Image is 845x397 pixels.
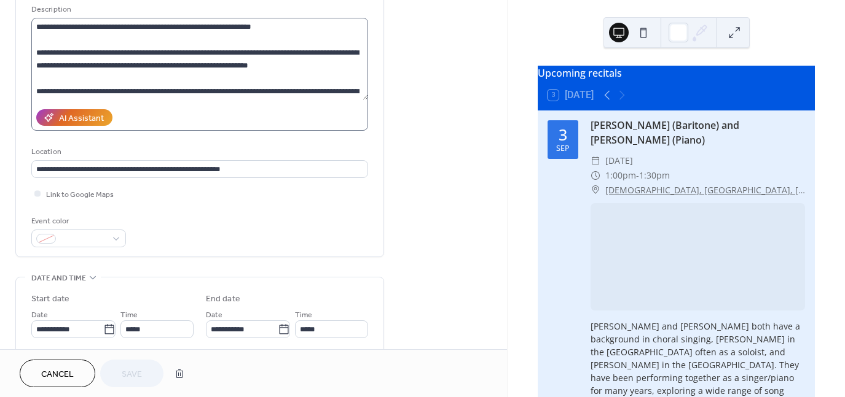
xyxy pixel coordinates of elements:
span: Cancel [41,368,74,381]
div: 3 [559,127,567,142]
div: ​ [591,168,600,183]
div: Event color [31,215,124,228]
div: ​ [591,183,600,198]
div: ​ [591,153,600,168]
div: Upcoming recitals [538,66,815,80]
span: 1:30pm [639,168,670,183]
div: [PERSON_NAME] (Baritone) and [PERSON_NAME] (Piano) [591,118,805,147]
span: Link to Google Maps [46,188,114,201]
button: Cancel [20,360,95,387]
span: Date and time [31,272,86,285]
div: Sep [556,145,570,153]
div: Location [31,145,366,158]
span: Time [120,309,138,322]
span: 1:00pm [605,168,636,183]
div: AI Assistant [59,112,104,125]
span: [DATE] [605,153,633,168]
span: - [636,168,639,183]
div: Start date [31,293,69,306]
span: Date [206,309,222,322]
span: Time [295,309,312,322]
div: End date [206,293,240,306]
div: Description [31,3,366,16]
a: [DEMOGRAPHIC_DATA], [GEOGRAPHIC_DATA], [GEOGRAPHIC_DATA]. CV37 6BG [605,183,805,198]
span: Date [31,309,48,322]
button: AI Assistant [36,109,112,126]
